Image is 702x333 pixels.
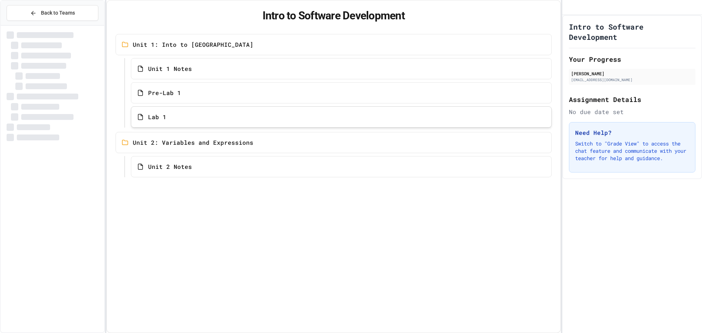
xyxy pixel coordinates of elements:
[131,58,552,79] a: Unit 1 Notes
[148,162,192,171] span: Unit 2 Notes
[569,54,695,64] h2: Your Progress
[131,106,552,128] a: Lab 1
[131,82,552,103] a: Pre-Lab 1
[571,70,693,77] div: [PERSON_NAME]
[148,64,192,73] span: Unit 1 Notes
[133,138,253,147] span: Unit 2: Variables and Expressions
[575,140,689,162] p: Switch to "Grade View" to access the chat feature and communicate with your teacher for help and ...
[148,88,181,97] span: Pre-Lab 1
[569,94,695,105] h2: Assignment Details
[131,156,552,177] a: Unit 2 Notes
[569,107,695,116] div: No due date set
[41,9,75,17] span: Back to Teams
[575,128,689,137] h3: Need Help?
[133,40,253,49] span: Unit 1: Into to [GEOGRAPHIC_DATA]
[571,77,693,83] div: [EMAIL_ADDRESS][DOMAIN_NAME]
[116,9,552,22] h1: Intro to Software Development
[569,22,695,42] h1: Intro to Software Development
[148,113,166,121] span: Lab 1
[7,5,98,21] button: Back to Teams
